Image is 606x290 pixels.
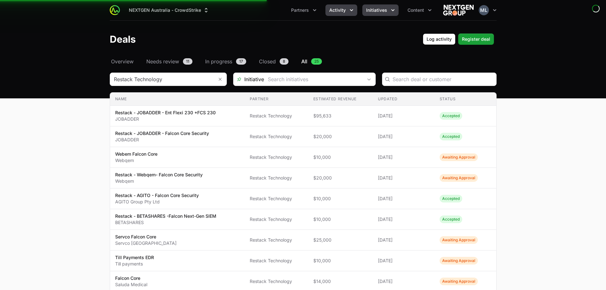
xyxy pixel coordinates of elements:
input: Search deal or customer [393,75,492,83]
th: Name [110,93,245,106]
div: Open [363,73,375,86]
th: Estimated revenue [308,93,373,106]
div: Main navigation [120,4,435,16]
span: Content [407,7,424,13]
span: Closed [259,58,276,65]
span: Restack Technology [250,258,303,264]
div: Content menu [404,4,435,16]
span: [DATE] [378,113,429,119]
p: Servco [GEOGRAPHIC_DATA] [115,240,177,246]
span: $10,000 [313,195,368,202]
p: Till Payments EDR [115,254,154,261]
span: In progress [205,58,232,65]
div: Partners menu [287,4,320,16]
span: [DATE] [378,216,429,223]
span: $20,000 [313,175,368,181]
p: Restack - AGITO - Falcon Core Security [115,192,199,199]
span: 17 [236,58,246,65]
span: Restack Technology [250,154,303,160]
span: Restack Technology [250,216,303,223]
a: In progress17 [204,58,247,65]
span: Restack Technology [250,113,303,119]
div: Primary actions [423,33,494,45]
span: All [301,58,307,65]
input: Search initiatives [264,73,363,86]
img: Mustafa Larki [479,5,489,15]
span: 25 [311,58,322,65]
p: Restack - JOBADDER - Falcon Core Security [115,130,209,137]
p: AGITO Group Pty Ltd [115,199,199,205]
span: [DATE] [378,237,429,243]
span: Restack Technology [250,278,303,285]
p: Restack - JOBADDER - Ent Flexi 230 +FCS 230 [115,110,216,116]
span: $10,000 [313,216,368,223]
span: Activity [329,7,346,13]
span: Restack Technology [250,237,303,243]
span: $25,000 [313,237,368,243]
span: Initiative [233,75,264,83]
img: NEXTGEN Australia [443,4,474,17]
span: Partners [291,7,309,13]
p: Saluda Medical [115,281,147,288]
p: JOBADDER [115,116,216,122]
p: Webqem [115,157,157,164]
div: Activity menu [325,4,357,16]
div: Supplier switch menu [125,4,213,16]
span: Restack Technology [250,175,303,181]
p: Till payments [115,261,154,267]
p: Webem Falcon Core [115,151,157,157]
button: Register deal [458,33,494,45]
span: Log activity [427,35,452,43]
p: BETASHARES [115,219,216,226]
a: Needs review11 [145,58,194,65]
img: ActivitySource [110,5,120,15]
button: Remove [214,73,226,86]
span: Needs review [146,58,179,65]
button: Initiatives [362,4,399,16]
div: Initiatives menu [362,4,399,16]
span: Overview [111,58,134,65]
p: Servco Falcon Core [115,234,177,240]
th: Updated [373,93,435,106]
h1: Deals [110,33,136,45]
a: Closed8 [258,58,290,65]
span: Register deal [462,35,490,43]
th: Partner [245,93,308,106]
span: Restack Technology [250,133,303,140]
button: NEXTGEN Australia - CrowdStrike [125,4,213,16]
span: [DATE] [378,175,429,181]
span: 11 [183,58,192,65]
span: $95,633 [313,113,368,119]
span: Restack Technology [250,195,303,202]
span: [DATE] [378,133,429,140]
p: Restack - BETASHARES -Falcon Next-Gen SIEM [115,213,216,219]
button: Partners [287,4,320,16]
p: Restack - Webqem- Falcon Core Security [115,172,203,178]
button: Activity [325,4,357,16]
a: All25 [300,58,323,65]
span: $20,000 [313,133,368,140]
span: Initiatives [366,7,387,13]
button: Log activity [423,33,456,45]
nav: Deals navigation [110,58,497,65]
span: [DATE] [378,258,429,264]
span: 8 [280,58,289,65]
span: [DATE] [378,278,429,285]
span: $10,000 [313,258,368,264]
span: $10,000 [313,154,368,160]
input: Search partner [110,73,214,86]
span: [DATE] [378,154,429,160]
th: Status [435,93,496,106]
p: JOBADDER [115,137,209,143]
p: Falcon Core [115,275,147,281]
p: Webqem [115,178,203,184]
button: Content [404,4,435,16]
span: [DATE] [378,195,429,202]
a: Overview [110,58,135,65]
span: $14,000 [313,278,368,285]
